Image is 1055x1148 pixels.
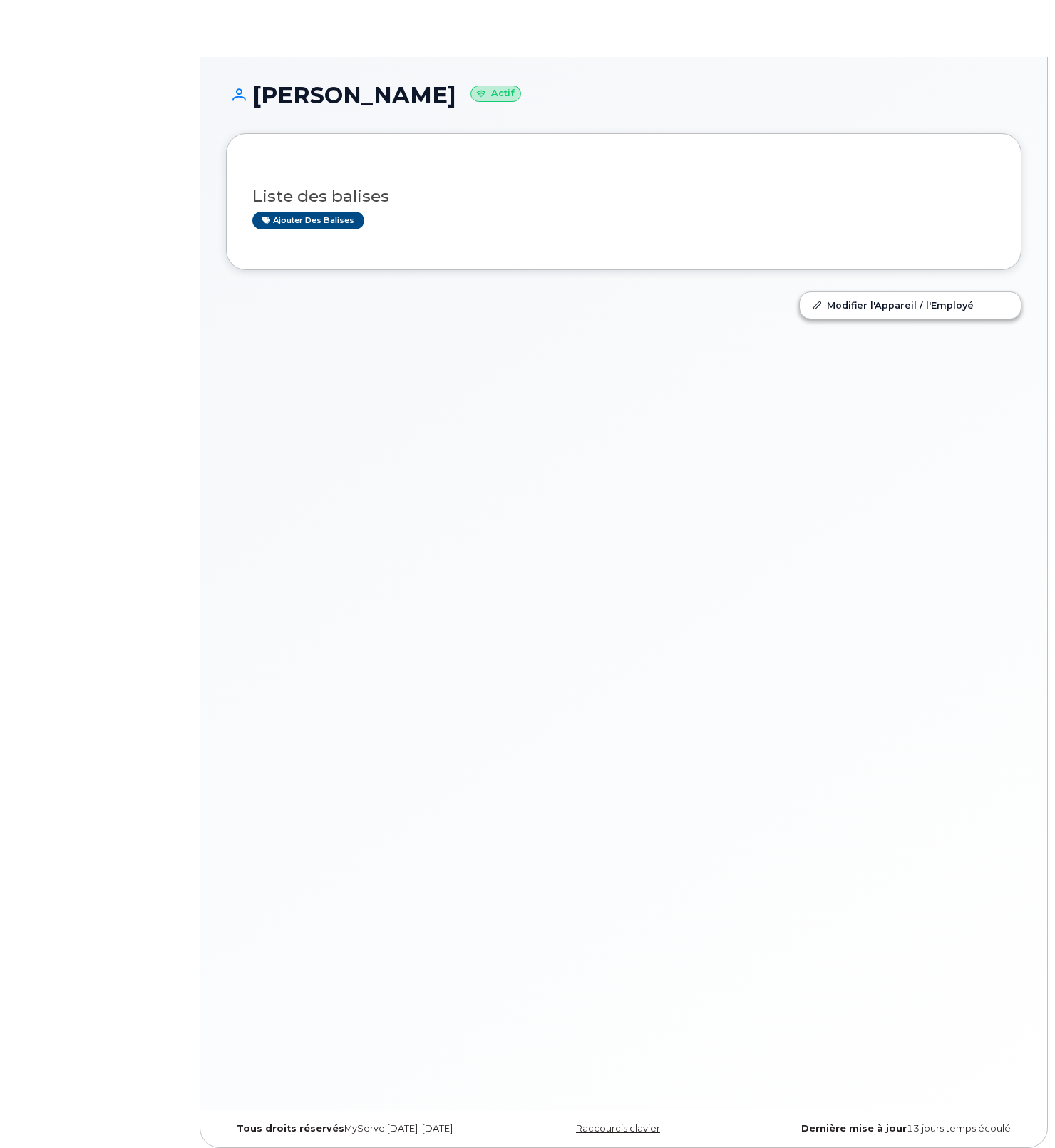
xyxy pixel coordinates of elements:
[237,1123,344,1134] strong: Tous droits réservés
[252,212,364,229] a: Ajouter des balises
[756,1123,1021,1134] div: 13 jours temps écoulé
[800,292,1021,318] a: Modifier l'Appareil / l'Employé
[576,1123,660,1134] a: Raccourcis clavier
[801,1123,907,1134] strong: Dernière mise à jour
[226,83,1021,108] h1: [PERSON_NAME]
[252,187,995,205] h3: Liste des balises
[470,86,521,102] small: Actif
[226,1123,491,1134] div: MyServe [DATE]–[DATE]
